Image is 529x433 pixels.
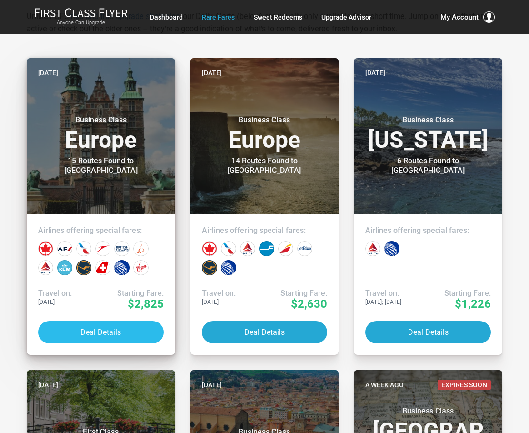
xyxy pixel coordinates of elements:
[438,380,491,390] span: Expires Soon
[38,68,58,78] time: [DATE]
[208,156,321,175] div: 14 Routes Found to [GEOGRAPHIC_DATA]
[202,241,217,256] div: Air Canada
[114,241,130,256] div: British Airways
[278,241,293,256] div: Iberia
[372,115,485,125] small: Business Class
[38,260,53,275] div: Delta Airlines
[95,260,110,275] div: Swiss
[27,58,175,355] a: [DATE]Business ClassEurope15 Routes Found to [GEOGRAPHIC_DATA]Airlines offering special fares:Tra...
[38,321,164,343] button: Deal Details
[76,260,91,275] div: Lufthansa
[202,68,222,78] time: [DATE]
[38,115,164,151] h3: Europe
[297,241,312,256] div: JetBlue
[95,241,110,256] div: Austrian Airlines‎
[240,241,255,256] div: Delta Airlines
[321,9,371,26] a: Upgrade Advisor
[440,11,479,23] span: My Account
[365,241,380,256] div: Delta Airlines
[365,321,491,343] button: Deal Details
[190,58,339,355] a: [DATE]Business ClassEurope14 Routes Found to [GEOGRAPHIC_DATA]Airlines offering special fares:Tra...
[259,241,274,256] div: Finnair
[38,380,58,390] time: [DATE]
[34,8,128,18] img: First Class Flyer
[221,241,236,256] div: American Airlines
[76,241,91,256] div: American Airlines
[150,9,183,26] a: Dashboard
[202,115,328,151] h3: Europe
[365,68,385,78] time: [DATE]
[44,156,158,175] div: 15 Routes Found to [GEOGRAPHIC_DATA]
[365,226,491,235] h4: Airlines offering special fares:
[38,226,164,235] h4: Airlines offering special fares:
[202,226,328,235] h4: Airlines offering special fares:
[133,241,149,256] div: Brussels Airlines
[384,241,399,256] div: United
[38,241,53,256] div: Air Canada
[44,115,158,125] small: Business Class
[133,260,149,275] div: Virgin Atlantic
[208,115,321,125] small: Business Class
[114,260,130,275] div: United
[57,260,72,275] div: KLM
[365,115,491,151] h3: [US_STATE]
[372,406,485,416] small: Business Class
[372,156,485,175] div: 6 Routes Found to [GEOGRAPHIC_DATA]
[354,58,502,355] a: [DATE]Business Class[US_STATE]6 Routes Found to [GEOGRAPHIC_DATA]Airlines offering special fares:...
[202,380,222,390] time: [DATE]
[57,241,72,256] div: Air France
[202,260,217,275] div: Lufthansa
[34,8,128,27] a: First Class FlyerAnyone Can Upgrade
[254,9,302,26] a: Sweet Redeems
[34,20,128,26] small: Anyone Can Upgrade
[221,260,236,275] div: United
[202,321,328,343] button: Deal Details
[365,380,404,390] time: A week ago
[440,11,495,23] button: My Account
[202,9,235,26] a: Rare Fares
